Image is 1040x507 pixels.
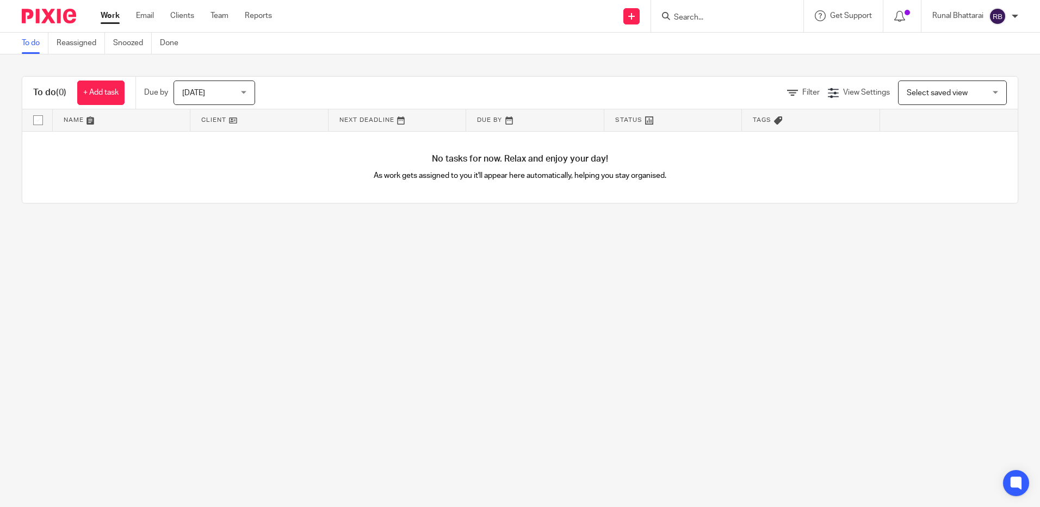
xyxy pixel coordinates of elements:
[22,33,48,54] a: To do
[211,10,228,21] a: Team
[907,89,968,97] span: Select saved view
[843,89,890,96] span: View Settings
[57,33,105,54] a: Reassigned
[673,13,771,23] input: Search
[101,10,120,21] a: Work
[56,88,66,97] span: (0)
[170,10,194,21] a: Clients
[77,81,125,105] a: + Add task
[271,170,769,181] p: As work gets assigned to you it'll appear here automatically, helping you stay organised.
[22,153,1018,165] h4: No tasks for now. Relax and enjoy your day!
[932,10,983,21] p: Runal Bhattarai
[22,9,76,23] img: Pixie
[113,33,152,54] a: Snoozed
[830,12,872,20] span: Get Support
[182,89,205,97] span: [DATE]
[245,10,272,21] a: Reports
[802,89,820,96] span: Filter
[144,87,168,98] p: Due by
[160,33,187,54] a: Done
[753,117,771,123] span: Tags
[989,8,1006,25] img: svg%3E
[136,10,154,21] a: Email
[33,87,66,98] h1: To do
